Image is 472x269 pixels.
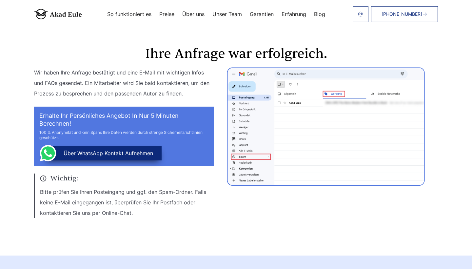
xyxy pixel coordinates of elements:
[358,11,363,17] img: email
[250,11,274,17] a: Garantien
[107,11,151,17] a: So funktioniert es
[39,112,208,128] h2: Erhalte Ihr persönliches Angebot in nur 5 Minuten berechnen!
[44,146,162,160] button: über WhatsApp Kontakt aufnehmen
[34,67,214,99] p: Wir haben Ihre Anfrage bestätigt und eine E-Mail mit wichtigen Infos und FAQs gesendet. Ein Mitar...
[371,6,438,22] a: [PHONE_NUMBER]
[159,11,174,17] a: Preise
[34,9,82,19] img: logo
[40,174,214,183] span: Wichtig:
[34,48,438,61] h1: Ihre Anfrage war erfolgreich.
[212,11,242,17] a: Unser Team
[314,11,325,17] a: Blog
[39,130,208,140] div: 100 % Anonymität und kein Spam: Ihre Daten werden durch strenge Sicherheitsrichtlinien geschützt.
[282,11,306,17] a: Erfahrung
[382,11,422,17] span: [PHONE_NUMBER]
[227,67,425,186] img: thanks
[40,187,214,218] p: Bitte prüfen Sie Ihren Posteingang und ggf. den Spam-Ordner. Falls keine E-Mail eingegangen ist, ...
[182,11,205,17] a: Über uns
